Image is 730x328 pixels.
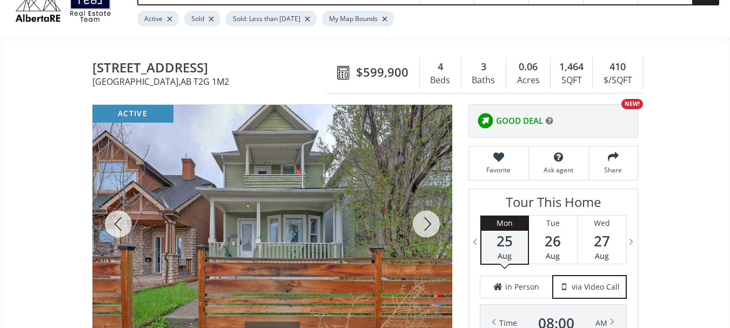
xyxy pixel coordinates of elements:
span: 27 [578,233,626,249]
div: active [92,105,173,123]
img: rating icon [474,110,496,132]
div: Acres [512,72,545,89]
div: 0.06 [512,60,545,74]
span: $599,900 [356,64,408,81]
span: 25 [481,233,528,249]
div: 410 [598,60,637,74]
span: Aug [546,251,560,261]
div: Tue [529,216,577,231]
div: Mon [481,216,528,231]
div: 3 [467,60,500,74]
div: Wed [578,216,626,231]
div: Active [137,11,179,26]
span: Favorite [474,165,523,175]
h3: Tour This Home [480,195,627,215]
div: Baths [467,72,500,89]
span: Aug [595,251,609,261]
div: NEW! [621,99,643,109]
span: GOOD DEAL [496,115,543,126]
span: 26 [529,233,577,249]
span: Aug [498,251,512,261]
span: [GEOGRAPHIC_DATA] , AB T2G 1M2 [92,77,332,86]
span: Ask agent [534,165,583,175]
span: in Person [505,282,539,292]
div: Beds [425,72,456,89]
div: 4 [425,60,456,74]
span: 1,464 [559,60,584,74]
span: via Video Call [572,282,620,292]
div: SQFT [556,72,587,89]
span: 1012 19 Avenue SE [92,61,332,77]
span: Share [594,165,632,175]
div: $/SQFT [598,72,637,89]
div: Sold: Less than [DATE] [226,11,317,26]
div: Sold [184,11,220,26]
div: My Map Bounds [322,11,394,26]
